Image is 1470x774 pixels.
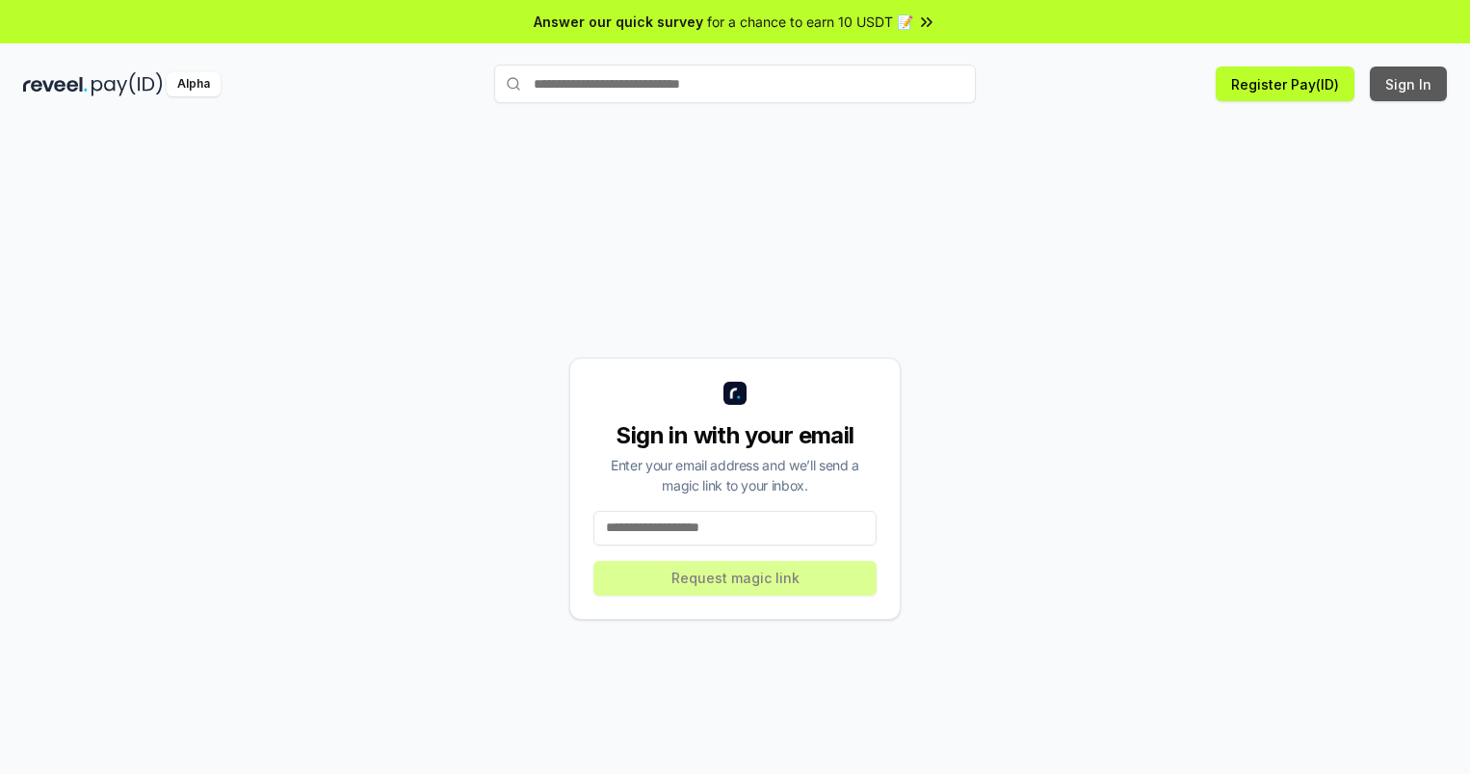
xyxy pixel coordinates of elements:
[92,72,163,96] img: pay_id
[723,382,747,405] img: logo_small
[534,12,703,32] span: Answer our quick survey
[593,455,877,495] div: Enter your email address and we’ll send a magic link to your inbox.
[167,72,221,96] div: Alpha
[1216,67,1354,101] button: Register Pay(ID)
[593,420,877,451] div: Sign in with your email
[1370,67,1447,101] button: Sign In
[23,72,88,96] img: reveel_dark
[707,12,913,32] span: for a chance to earn 10 USDT 📝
